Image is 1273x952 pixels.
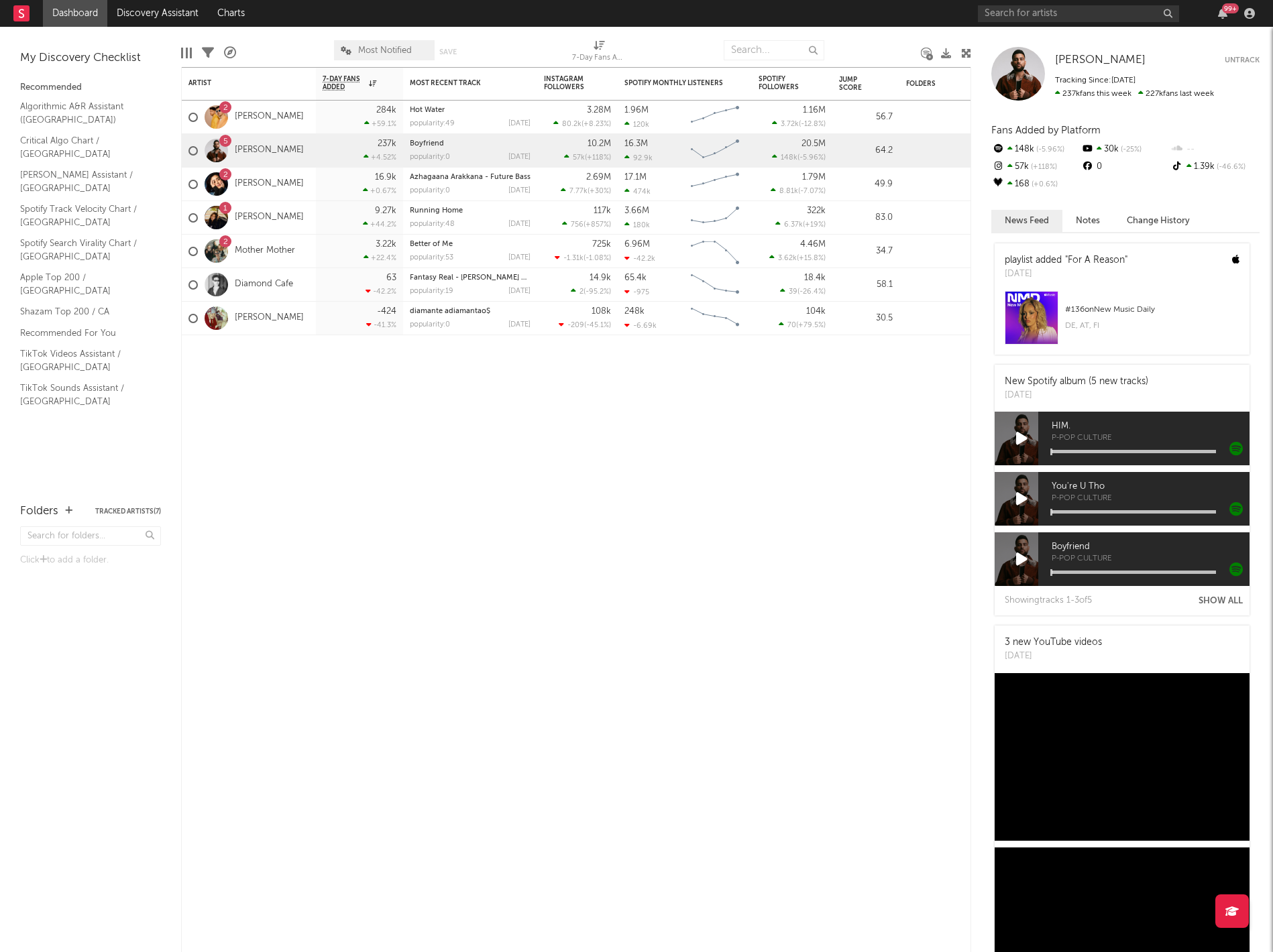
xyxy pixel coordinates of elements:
span: -5.96 % [799,154,824,162]
a: Spotify Search Virality Chart / [GEOGRAPHIC_DATA] [20,236,148,263]
span: 6.37k [784,221,803,229]
div: popularity: 48 [410,221,455,228]
div: -41.3 % [366,320,396,329]
a: Hot Water [410,107,445,114]
span: 148k [781,154,797,162]
button: News Feed [991,210,1062,232]
div: 4.46M [800,240,826,249]
a: [PERSON_NAME] [235,178,304,190]
span: -26.4 % [799,288,824,296]
div: 65.4k [624,274,647,282]
span: P-POP CULTURE [1052,495,1250,503]
a: Running Home [410,207,463,215]
div: 3.28M [587,106,611,115]
div: 30k [1081,141,1170,158]
div: New Spotify album (5 new tracks) [1005,375,1148,389]
div: 18.4k [804,274,826,282]
div: [DATE] [508,254,531,261]
span: +0.6 % [1030,181,1058,188]
div: popularity: 0 [410,154,450,161]
div: 6.96M [624,240,650,249]
svg: Chart title [685,235,745,268]
div: -975 [624,288,649,296]
div: 34.7 [839,243,893,259]
div: 17.1M [624,173,647,182]
div: playlist added [1005,253,1127,267]
span: [PERSON_NAME] [1055,54,1146,66]
span: 237k fans this week [1055,90,1131,98]
div: ( ) [571,287,611,296]
span: -46.6 % [1215,164,1246,171]
div: Jump Score [839,76,873,92]
svg: Chart title [685,201,745,235]
a: Boyfriend [410,140,444,147]
div: ( ) [561,186,611,195]
div: 57k [991,158,1081,176]
span: 3.72k [781,121,799,128]
a: [PERSON_NAME] [235,111,304,123]
div: 16.9k [375,173,396,182]
div: 9.27k [375,206,396,215]
a: Mother Mother [235,245,295,257]
span: +857 % [586,221,609,229]
span: -25 % [1119,146,1142,154]
a: Fantasy Real - [PERSON_NAME] Remix [410,274,543,282]
div: Folders [906,80,1007,88]
div: 16.3M [624,139,648,148]
svg: Chart title [685,268,745,302]
div: Showing track s 1- 3 of 5 [1005,593,1092,609]
div: 117k [594,206,611,215]
button: Tracked Artists(7) [95,508,161,515]
div: Spotify Followers [759,75,806,91]
span: -12.8 % [801,121,824,128]
div: +0.67 % [363,186,396,195]
div: +4.52 % [364,153,396,162]
div: 3.22k [376,240,396,249]
div: Azhagaana Arakkana - Future Bass [410,174,531,181]
span: -45.1 % [586,322,609,329]
span: 2 [579,288,584,296]
div: A&R Pipeline [224,34,236,72]
button: Show All [1199,597,1243,605]
div: 99 + [1222,3,1239,13]
div: 3.66M [624,206,649,215]
div: [DATE] [508,288,531,295]
div: Spotify Monthly Listeners [624,79,725,87]
a: [PERSON_NAME] [235,312,304,324]
span: -1.31k [563,255,584,262]
div: ( ) [771,186,826,195]
span: +118 % [1029,164,1057,171]
div: 49.9 [839,176,893,192]
div: 248k [624,307,645,316]
div: Click to add a folder. [20,552,161,569]
input: Search... [724,40,824,60]
div: 108k [592,307,611,316]
div: 20.5M [801,139,826,148]
div: 725k [592,240,611,249]
div: [DATE] [508,187,531,194]
div: 148k [991,141,1081,158]
a: diamante adiamantao$ [410,308,490,315]
div: Instagram Followers [544,75,591,91]
svg: Chart title [685,302,745,335]
a: Algorithmic A&R Assistant ([GEOGRAPHIC_DATA]) [20,99,148,127]
span: Tracking Since: [DATE] [1055,76,1136,84]
div: Better of Me [410,241,531,248]
div: DE, AT, FI [1065,318,1239,334]
span: 80.2k [562,121,582,128]
button: Change History [1113,210,1203,232]
span: HIM. [1052,418,1250,434]
svg: Chart title [685,168,745,201]
div: 237k [378,139,396,148]
div: +44.2 % [363,220,396,229]
a: Recommended For You [20,326,148,341]
div: Hot Water [410,107,531,114]
span: -7.07 % [800,188,824,195]
div: [DATE] [508,154,531,161]
div: 7-Day Fans Added (7-Day Fans Added) [572,34,626,72]
div: ( ) [772,153,826,162]
div: ( ) [559,320,611,329]
div: [DATE] [508,120,531,127]
span: 227k fans last week [1055,90,1214,98]
div: ( ) [780,287,826,296]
